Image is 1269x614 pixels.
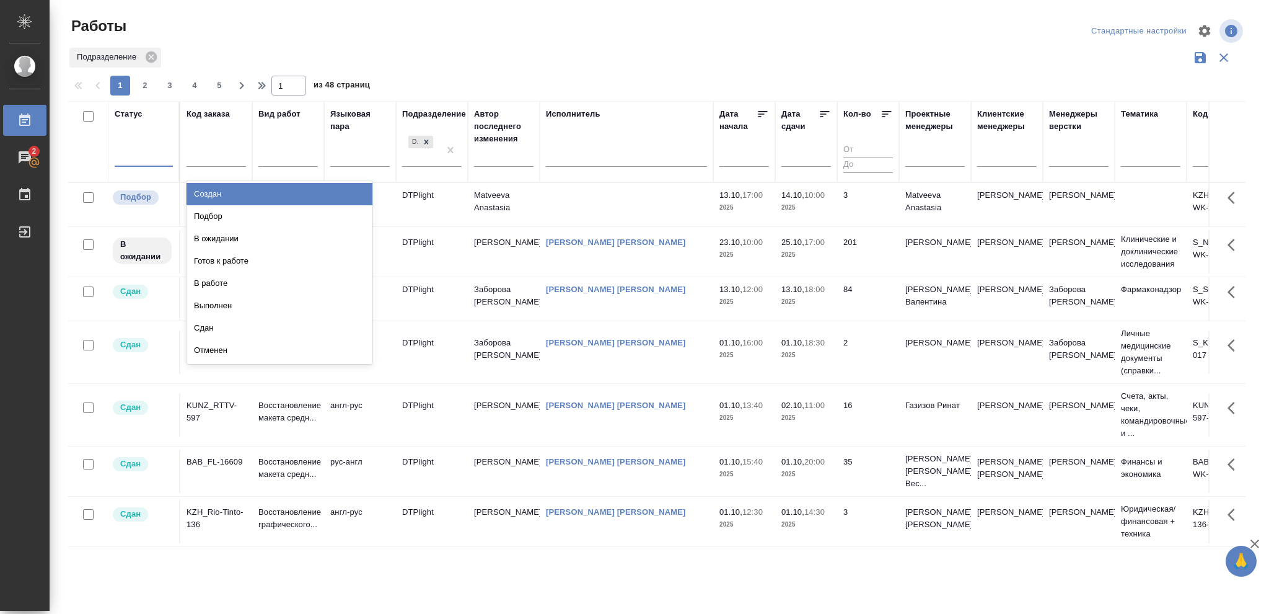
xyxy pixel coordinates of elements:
td: Газизов Ринат [899,393,971,437]
td: DTPlight [396,500,468,543]
td: Заборова [PERSON_NAME] [468,331,540,374]
div: BAB_FL-16609 [187,456,246,468]
p: 02.10, [781,401,804,410]
p: 2025 [781,518,831,531]
span: 3 [160,79,180,92]
td: 35 [837,450,899,493]
button: Здесь прячутся важные кнопки [1220,500,1250,530]
div: KUNZ_RTTV-597 [187,399,246,424]
button: 🙏 [1226,546,1257,577]
td: Заборова [PERSON_NAME] [468,277,540,321]
p: 25.10, [781,238,804,247]
button: 2 [135,76,155,96]
td: [PERSON_NAME] Валентина [899,277,971,321]
div: Готов к работе [187,250,372,272]
div: Языковая пара [330,108,390,133]
p: Сдан [120,458,141,470]
span: 2 [135,79,155,92]
td: [PERSON_NAME] [971,393,1043,437]
p: Подразделение [77,51,141,63]
td: [PERSON_NAME] [PERSON_NAME] [971,450,1043,493]
td: [PERSON_NAME] [468,393,540,437]
p: Личные медицинские документы (справки... [1121,327,1180,377]
a: [PERSON_NAME] [PERSON_NAME] [546,457,686,466]
div: Отменен [187,339,372,362]
p: 2025 [781,296,831,308]
p: 23.10, [719,238,742,247]
span: 4 [185,79,204,92]
p: 2025 [781,468,831,481]
p: 12:30 [742,507,763,517]
p: [PERSON_NAME], [PERSON_NAME], Вес... [905,453,965,490]
td: англ-рус [324,500,396,543]
div: Выполнен [187,295,372,317]
td: S_SNF-6916-WK-013 [1187,277,1258,321]
p: Финансы и экономика [1121,456,1180,481]
input: До [843,158,893,173]
td: 84 [837,277,899,321]
div: Подразделение [402,108,466,120]
div: KZH_Rio-Tinto-136 [187,506,246,531]
p: 2025 [719,412,769,424]
td: S_K-2857-WK-017 [1187,331,1258,374]
a: [PERSON_NAME] [PERSON_NAME] [546,401,686,410]
p: 2025 [781,412,831,424]
div: Автор последнего изменения [474,108,534,145]
a: [PERSON_NAME] [PERSON_NAME] [546,238,686,247]
p: 13:40 [742,401,763,410]
td: [PERSON_NAME] [971,277,1043,321]
button: Сбросить фильтры [1212,46,1236,69]
td: рус-англ [324,450,396,493]
p: 2025 [719,249,769,261]
span: 🙏 [1231,548,1252,574]
p: 01.10, [781,338,804,347]
div: Менеджер проверил работу исполнителя, передает ее на следующий этап [112,337,173,354]
p: 2025 [781,249,831,261]
p: Сдан [120,401,141,414]
p: 12:00 [742,285,763,294]
td: BAB_FL-16609-WK-007 [1187,450,1258,493]
button: 5 [209,76,229,96]
a: [PERSON_NAME] [PERSON_NAME] [546,338,686,347]
p: 10:00 [742,238,763,247]
button: 4 [185,76,204,96]
p: [PERSON_NAME] [1049,236,1109,249]
button: Сохранить фильтры [1188,46,1212,69]
p: Восстановление графического... [258,506,318,531]
p: [PERSON_NAME], [PERSON_NAME] [905,506,965,531]
p: 01.10, [719,457,742,466]
div: В ожидании [187,228,372,250]
span: Работы [68,16,126,36]
p: Сдан [120,508,141,520]
div: split button [1088,22,1190,41]
p: 2025 [719,518,769,531]
button: Здесь прячутся важные кнопки [1220,393,1250,423]
td: Matveeva Anastasia [468,183,540,226]
p: 16:00 [742,338,763,347]
td: 3 [837,183,899,226]
div: Код заказа [187,108,230,120]
p: Юридическая/финансовая + техника [1121,503,1180,540]
p: 2025 [719,296,769,308]
td: 2 [837,331,899,374]
p: Сдан [120,285,141,298]
p: [PERSON_NAME] [1049,189,1109,202]
td: DTPlight [396,183,468,226]
td: DTPlight [396,331,468,374]
div: Клиентские менеджеры [977,108,1037,133]
p: 18:30 [804,338,825,347]
button: Здесь прячутся важные кнопки [1220,450,1250,479]
p: 17:00 [804,238,825,247]
td: англ-рус [324,393,396,437]
input: От [843,143,893,158]
p: 20:00 [804,457,825,466]
p: 01.10, [719,507,742,517]
p: 01.10, [781,507,804,517]
td: [PERSON_NAME] [899,331,971,374]
button: Здесь прячутся важные кнопки [1220,277,1250,307]
td: 201 [837,230,899,274]
td: [PERSON_NAME] [468,500,540,543]
div: Подбор [187,205,372,228]
div: Вид работ [258,108,301,120]
p: 13.10, [781,285,804,294]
